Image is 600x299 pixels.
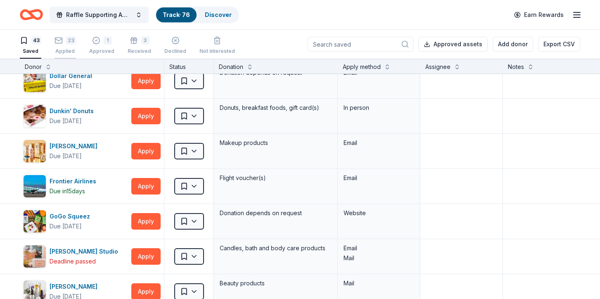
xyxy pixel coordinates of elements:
button: Image for K. Hall Studio[PERSON_NAME] StudioDeadline passed [23,245,128,268]
button: Apply [131,143,161,159]
span: Raffle Supporting American [MEDICAL_DATA] Society's "Making Strides Against [MEDICAL_DATA]" [66,10,132,20]
a: Track· 76 [163,11,190,18]
button: Track· 76Discover [155,7,239,23]
div: 23 [66,36,76,45]
button: Apply [131,248,161,265]
div: Candles, bath and body care products [219,242,332,254]
div: Donation depends on request [219,207,332,219]
div: GoGo Squeez [50,211,93,221]
div: Email [344,243,414,253]
button: Raffle Supporting American [MEDICAL_DATA] Society's "Making Strides Against [MEDICAL_DATA]" [50,7,149,23]
div: Donation [219,62,243,72]
div: 43 [31,36,41,45]
div: Email [344,138,414,148]
div: Due [DATE] [50,116,82,126]
div: Deadline passed [50,256,96,266]
button: Apply [131,213,161,230]
img: Image for Frontier Airlines [24,175,46,197]
img: Image for Elizabeth Arden [24,140,46,162]
div: Not interested [199,48,235,55]
div: Due [DATE] [50,221,82,231]
div: Due in 15 days [50,186,85,196]
div: Approved [89,48,114,55]
div: Mail [344,253,414,263]
div: Saved [20,48,41,55]
div: Applied [55,48,76,55]
div: Dunkin' Donuts [50,106,97,116]
img: Image for GoGo Squeez [24,210,46,233]
button: Not interested [199,33,235,59]
img: Image for Dunkin' Donuts [24,105,46,127]
a: Discover [205,11,232,18]
div: 3 [141,36,149,45]
div: Apply method [343,62,381,72]
div: Status [164,59,214,74]
div: Due [DATE] [50,81,82,91]
div: [PERSON_NAME] [50,282,101,292]
div: [PERSON_NAME] [50,141,101,151]
button: 23Applied [55,33,76,59]
div: Beauty products [219,278,332,289]
button: 1Approved [89,33,114,59]
div: 1 [104,36,112,45]
div: Frontier Airlines [50,176,100,186]
button: Declined [164,33,186,59]
a: Earn Rewards [509,7,569,22]
div: Declined [164,48,186,55]
div: Website [344,208,414,218]
button: Image for Elizabeth Arden[PERSON_NAME]Due [DATE] [23,140,128,163]
button: Apply [131,73,161,89]
button: Export CSV [538,37,580,52]
button: Approved assets [418,37,488,52]
div: In person [344,103,414,113]
button: Image for Frontier AirlinesFrontier AirlinesDue in15days [23,175,128,198]
button: 43Saved [20,33,41,59]
div: Email [344,173,414,183]
img: Image for Dollar General [24,70,46,92]
button: Image for Dunkin' DonutsDunkin' DonutsDue [DATE] [23,104,128,128]
button: Add donor [493,37,533,52]
a: Home [20,5,43,24]
div: Notes [508,62,524,72]
div: Donuts, breakfast foods, gift card(s) [219,102,332,114]
div: Received [128,48,151,55]
div: Mail [344,278,414,288]
div: Makeup products [219,137,332,149]
div: Flight voucher(s) [219,172,332,184]
button: Image for GoGo SqueezGoGo SqueezDue [DATE] [23,210,128,233]
button: Image for Dollar GeneralDollar GeneralDue [DATE] [23,69,128,93]
div: Assignee [425,62,451,72]
button: 3Received [128,33,151,59]
div: Due [DATE] [50,151,82,161]
button: Apply [131,108,161,124]
div: [PERSON_NAME] Studio [50,247,121,256]
button: Apply [131,178,161,195]
div: Donor [25,62,42,72]
img: Image for K. Hall Studio [24,245,46,268]
div: Dollar General [50,71,95,81]
input: Search saved [308,37,413,52]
